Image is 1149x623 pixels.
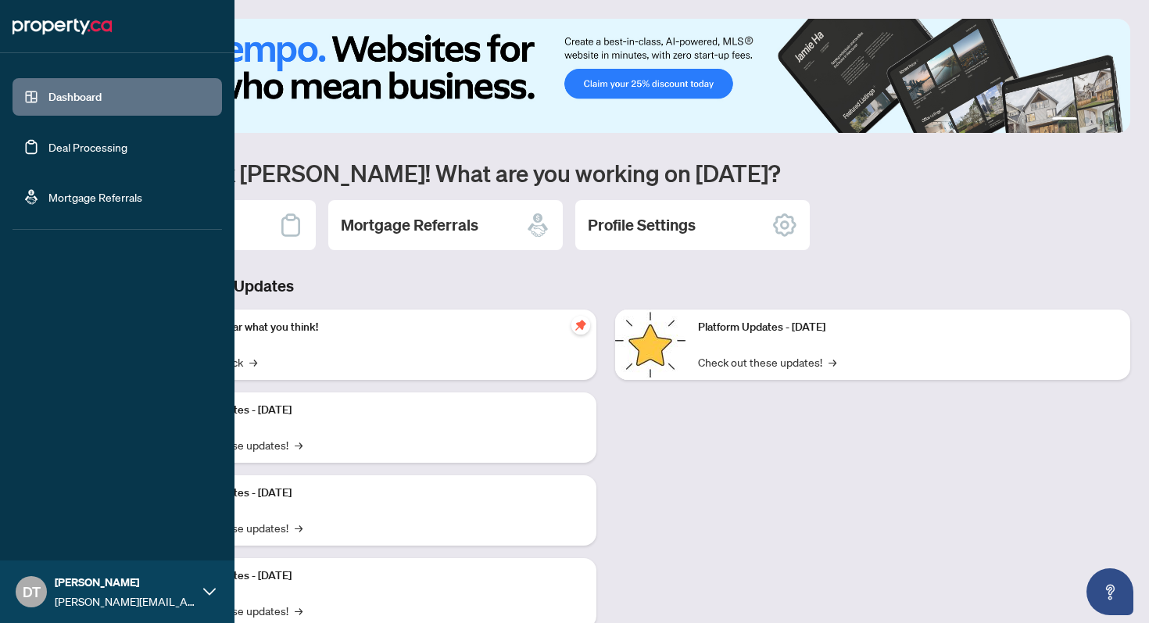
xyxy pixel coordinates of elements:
[164,319,584,336] p: We want to hear what you think!
[295,602,302,619] span: →
[615,310,685,380] img: Platform Updates - June 23, 2025
[249,353,257,371] span: →
[55,574,195,591] span: [PERSON_NAME]
[55,593,195,610] span: [PERSON_NAME][EMAIL_ADDRESS][DOMAIN_NAME]
[23,581,41,603] span: DT
[1086,568,1133,615] button: Open asap
[81,275,1130,297] h3: Brokerage & Industry Updates
[48,140,127,154] a: Deal Processing
[295,519,302,536] span: →
[295,436,302,453] span: →
[48,190,142,204] a: Mortgage Referrals
[164,568,584,585] p: Platform Updates - [DATE]
[698,353,836,371] a: Check out these updates!→
[1108,117,1115,124] button: 4
[571,316,590,335] span: pushpin
[829,353,836,371] span: →
[13,14,112,39] img: logo
[341,214,478,236] h2: Mortgage Referrals
[588,214,696,236] h2: Profile Settings
[698,319,1118,336] p: Platform Updates - [DATE]
[164,402,584,419] p: Platform Updates - [DATE]
[81,158,1130,188] h1: Welcome back [PERSON_NAME]! What are you working on [DATE]?
[81,19,1130,133] img: Slide 0
[1052,117,1077,124] button: 1
[164,485,584,502] p: Platform Updates - [DATE]
[1096,117,1102,124] button: 3
[1083,117,1090,124] button: 2
[48,90,102,104] a: Dashboard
